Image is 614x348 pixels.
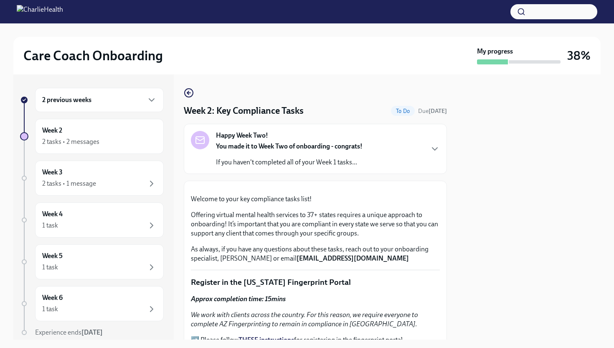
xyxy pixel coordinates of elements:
strong: Happy Week Two! [216,131,268,140]
strong: [EMAIL_ADDRESS][DOMAIN_NAME] [297,254,409,262]
div: 1 task [42,221,58,230]
h6: Week 3 [42,168,63,177]
h6: Week 6 [42,293,63,302]
span: September 1st, 2025 10:00 [418,107,447,115]
h6: Week 4 [42,210,63,219]
p: Welcome to your key compliance tasks list! [191,194,440,204]
div: 2 tasks • 2 messages [42,137,99,146]
div: 1 task [42,304,58,314]
h6: 2 previous weeks [42,95,91,105]
h3: 38% [567,48,591,63]
p: Offering virtual mental health services to 37+ states requires a unique approach to onboarding! I... [191,210,440,238]
h6: Week 2 [42,126,62,135]
em: We work with clients across the country. For this reason, we require everyone to complete AZ Fing... [191,311,418,328]
span: Due [418,107,447,115]
h4: Week 2: Key Compliance Tasks [184,105,304,117]
strong: [DATE] [81,328,103,336]
h2: Care Coach Onboarding [23,47,163,64]
p: If you haven't completed all of your Week 1 tasks... [216,158,363,167]
div: 1 task [42,263,58,272]
a: Week 32 tasks • 1 message [20,161,164,196]
strong: My progress [477,47,513,56]
p: As always, if you have any questions about these tasks, reach out to your onboarding specialist, ... [191,245,440,263]
a: Week 41 task [20,202,164,238]
span: Experience ends [35,328,103,336]
strong: You made it to Week Two of onboarding - congrats! [216,142,363,150]
a: Week 61 task [20,286,164,321]
a: Week 51 task [20,244,164,279]
strong: [DATE] [429,107,447,115]
span: To Do [391,108,415,114]
p: Register in the [US_STATE] Fingerprint Portal [191,277,440,288]
div: 2 tasks • 1 message [42,179,96,188]
a: Week 22 tasks • 2 messages [20,119,164,154]
p: ➡️ Please follow for registering in the fingerprint portal [191,335,440,345]
a: THESE instructions [238,336,294,344]
div: 2 previous weeks [35,88,164,112]
img: CharlieHealth [17,5,63,18]
strong: Approx completion time: 15mins [191,295,286,303]
h6: Week 5 [42,251,63,261]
